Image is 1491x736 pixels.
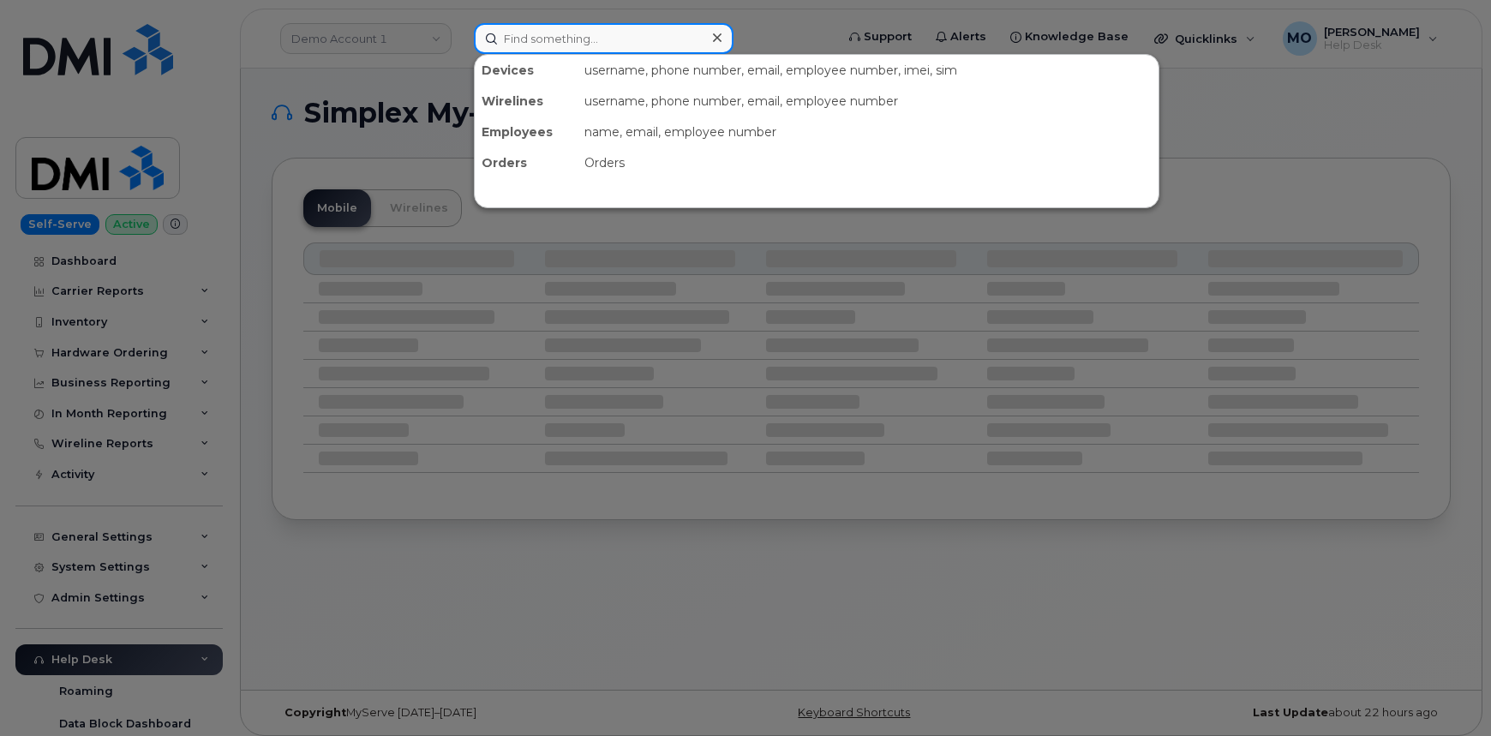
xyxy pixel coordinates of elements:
div: Orders [475,147,578,178]
div: Devices [475,55,578,86]
div: Orders [578,147,1159,178]
div: Wirelines [475,86,578,117]
div: username, phone number, email, employee number, imei, sim [578,55,1159,86]
div: name, email, employee number [578,117,1159,147]
div: username, phone number, email, employee number [578,86,1159,117]
div: Employees [475,117,578,147]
